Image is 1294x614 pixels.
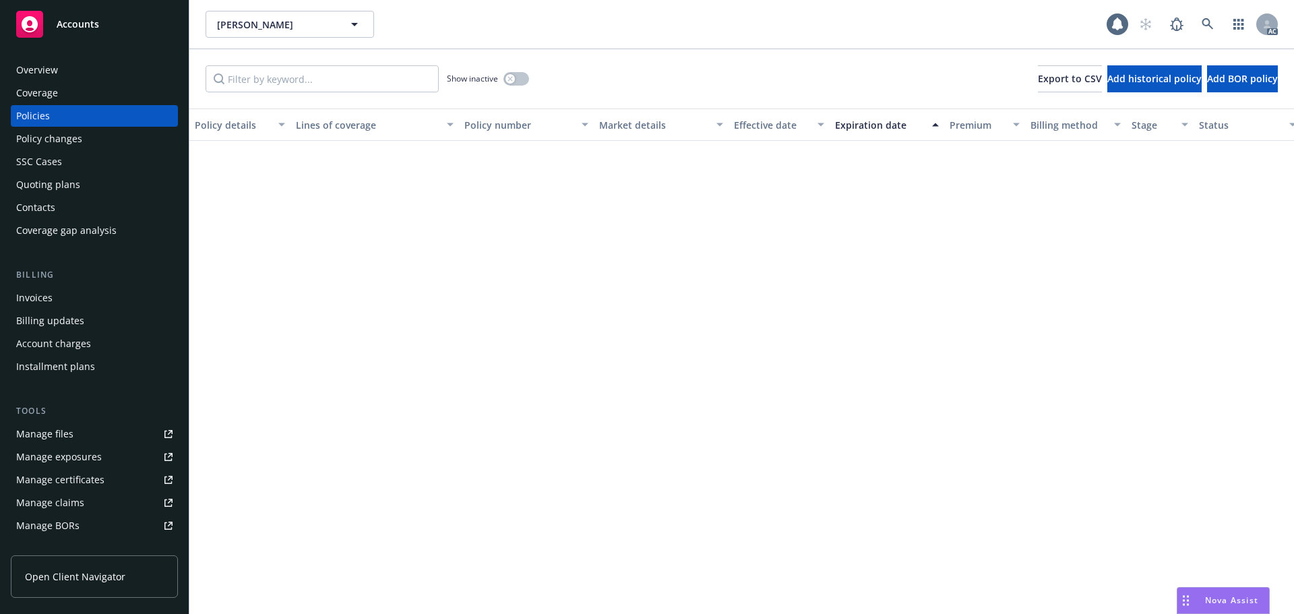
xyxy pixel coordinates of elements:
[16,128,82,150] div: Policy changes
[11,333,178,355] a: Account charges
[11,82,178,104] a: Coverage
[57,19,99,30] span: Accounts
[599,118,708,132] div: Market details
[296,118,439,132] div: Lines of coverage
[16,356,95,377] div: Installment plans
[16,492,84,514] div: Manage claims
[950,118,1005,132] div: Premium
[189,109,290,141] button: Policy details
[459,109,594,141] button: Policy number
[1194,11,1221,38] a: Search
[734,118,809,132] div: Effective date
[217,18,334,32] span: [PERSON_NAME]
[1132,118,1173,132] div: Stage
[594,109,729,141] button: Market details
[1207,72,1278,85] span: Add BOR policy
[1030,118,1106,132] div: Billing method
[206,11,374,38] button: [PERSON_NAME]
[447,73,498,84] span: Show inactive
[11,469,178,491] a: Manage certificates
[11,268,178,282] div: Billing
[1107,65,1202,92] button: Add historical policy
[1225,11,1252,38] a: Switch app
[1205,594,1258,606] span: Nova Assist
[1025,109,1126,141] button: Billing method
[1199,118,1281,132] div: Status
[11,538,178,559] a: Summary of insurance
[1107,72,1202,85] span: Add historical policy
[16,287,53,309] div: Invoices
[835,118,924,132] div: Expiration date
[11,128,178,150] a: Policy changes
[16,423,73,445] div: Manage files
[11,174,178,195] a: Quoting plans
[16,151,62,173] div: SSC Cases
[16,82,58,104] div: Coverage
[1177,588,1194,613] div: Drag to move
[1132,11,1159,38] a: Start snowing
[11,446,178,468] a: Manage exposures
[16,538,119,559] div: Summary of insurance
[1038,65,1102,92] button: Export to CSV
[16,333,91,355] div: Account charges
[11,59,178,81] a: Overview
[830,109,944,141] button: Expiration date
[1163,11,1190,38] a: Report a Bug
[206,65,439,92] input: Filter by keyword...
[16,446,102,468] div: Manage exposures
[1207,65,1278,92] button: Add BOR policy
[11,492,178,514] a: Manage claims
[16,220,117,241] div: Coverage gap analysis
[16,174,80,195] div: Quoting plans
[1038,72,1102,85] span: Export to CSV
[11,5,178,43] a: Accounts
[729,109,830,141] button: Effective date
[11,151,178,173] a: SSC Cases
[11,105,178,127] a: Policies
[11,220,178,241] a: Coverage gap analysis
[944,109,1025,141] button: Premium
[16,197,55,218] div: Contacts
[16,310,84,332] div: Billing updates
[16,59,58,81] div: Overview
[25,570,125,584] span: Open Client Navigator
[1177,587,1270,614] button: Nova Assist
[16,105,50,127] div: Policies
[11,423,178,445] a: Manage files
[11,197,178,218] a: Contacts
[11,310,178,332] a: Billing updates
[464,118,574,132] div: Policy number
[11,356,178,377] a: Installment plans
[195,118,270,132] div: Policy details
[16,469,104,491] div: Manage certificates
[11,515,178,536] a: Manage BORs
[290,109,459,141] button: Lines of coverage
[16,515,80,536] div: Manage BORs
[11,404,178,418] div: Tools
[11,287,178,309] a: Invoices
[1126,109,1194,141] button: Stage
